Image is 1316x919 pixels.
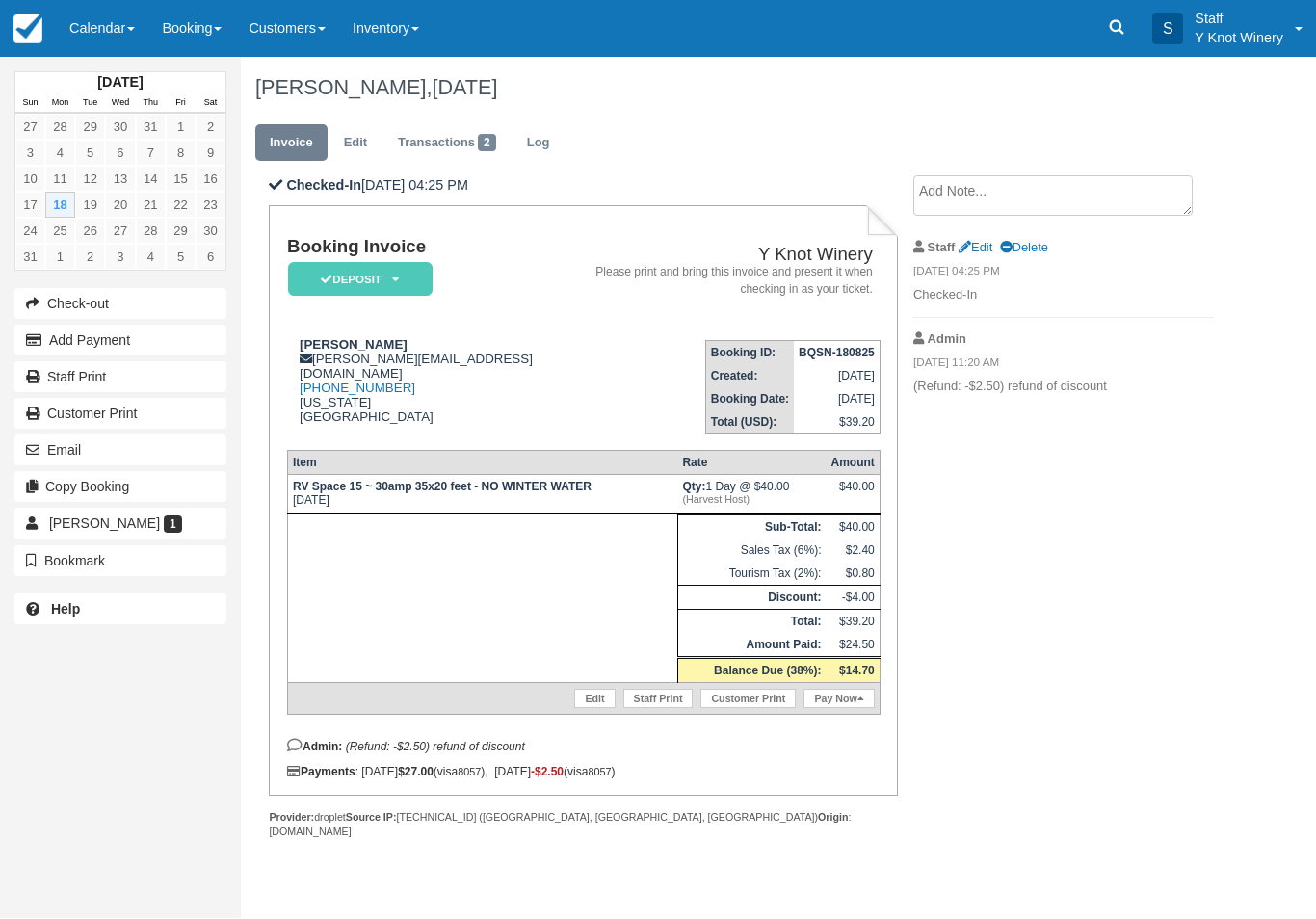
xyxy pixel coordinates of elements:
button: Add Payment [14,326,226,356]
a: 2 [75,245,105,271]
a: 18 [45,193,75,219]
strong: [DATE] [97,75,143,91]
button: Copy Booking [14,472,226,503]
th: Sun [15,93,45,115]
em: [DATE] 11:20 AM [913,355,1214,377]
a: 24 [15,219,45,245]
a: Edit [959,241,992,255]
th: Item [287,451,677,475]
th: Rate [677,451,826,475]
small: 8057 [588,767,611,778]
th: Amount Paid: [677,634,826,659]
a: 22 [166,193,196,219]
p: (Refund: -$2.50) refund of discount [913,379,1214,397]
a: 23 [196,193,225,219]
a: 2 [196,115,225,141]
a: 27 [15,115,45,141]
th: Thu [136,93,166,115]
a: 5 [166,245,196,271]
a: 7 [136,141,166,167]
em: (Refund: -$2.50) refund of discount [346,741,525,754]
a: 30 [105,115,135,141]
strong: Qty [682,481,705,494]
a: 19 [75,193,105,219]
a: 1 [45,245,75,271]
strong: Payments [287,766,355,779]
a: 26 [75,219,105,245]
td: [DATE] [794,365,880,388]
a: Invoice [255,125,328,163]
a: Edit [329,125,382,163]
a: 20 [105,193,135,219]
th: Tue [75,93,105,115]
a: Edit [574,690,615,709]
td: -$4.00 [826,586,880,610]
a: 9 [196,141,225,167]
td: $40.00 [826,515,880,539]
span: -$2.50 [531,766,564,779]
b: Checked-In [286,178,361,194]
div: : [DATE] (visa ), [DATE] (visa ) [287,766,881,779]
h1: Booking Invoice [287,238,562,258]
th: Sub-Total: [677,515,826,539]
th: Fri [166,93,196,115]
a: [PERSON_NAME] 1 [14,509,226,539]
th: Balance Due (38%): [677,658,826,683]
p: [DATE] 04:25 PM [269,176,898,197]
td: Sales Tax (6%): [677,539,826,563]
a: Customer Print [14,399,226,430]
em: (Harvest Host) [682,494,821,506]
span: [PERSON_NAME] [49,516,160,532]
strong: Admin: [287,741,342,754]
td: $39.20 [826,610,880,634]
strong: Origin [818,812,848,824]
img: checkfront-main-nav-mini-logo.png [13,15,42,44]
a: Customer Print [700,690,796,709]
a: 6 [196,245,225,271]
td: $0.80 [826,563,880,587]
strong: Admin [928,332,966,347]
div: $40.00 [830,481,874,510]
a: 30 [196,219,225,245]
a: 25 [45,219,75,245]
th: Mon [45,93,75,115]
th: Discount: [677,586,826,610]
th: Booking Date: [705,388,794,411]
a: 5 [75,141,105,167]
strong: Source IP: [346,812,397,824]
h1: [PERSON_NAME], [255,77,1214,100]
a: 29 [75,115,105,141]
th: Total (USD): [705,411,794,435]
a: Staff Print [14,362,226,393]
span: 2 [478,135,496,152]
a: 1 [166,115,196,141]
a: 4 [136,245,166,271]
td: $39.20 [794,411,880,435]
a: Staff Print [623,690,694,709]
a: [PHONE_NUMBER] [300,381,415,396]
a: Log [513,125,565,163]
th: Amount [826,451,880,475]
a: 10 [15,167,45,193]
button: Bookmark [14,546,226,577]
div: S [1152,14,1183,45]
a: 28 [45,115,75,141]
th: Created: [705,365,794,388]
a: 11 [45,167,75,193]
th: Sat [196,93,225,115]
a: 31 [136,115,166,141]
a: Pay Now [803,690,874,709]
strong: $27.00 [398,766,434,779]
a: 15 [166,167,196,193]
a: 13 [105,167,135,193]
p: Y Knot Winery [1195,29,1283,48]
a: 4 [45,141,75,167]
a: 14 [136,167,166,193]
p: Staff [1195,10,1283,29]
a: 29 [166,219,196,245]
p: Checked-In [913,287,1214,305]
strong: [PERSON_NAME] [300,338,408,353]
a: 12 [75,167,105,193]
a: Transactions2 [383,125,511,163]
em: [DATE] 04:25 PM [913,264,1214,285]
